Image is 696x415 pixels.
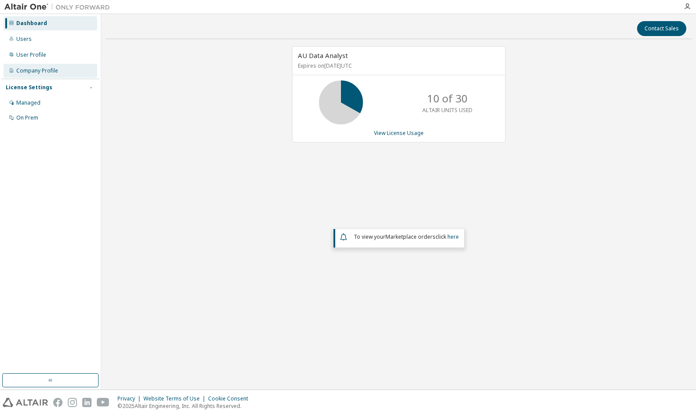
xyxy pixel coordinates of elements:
[354,233,459,240] span: To view your click
[637,21,686,36] button: Contact Sales
[16,51,46,58] div: User Profile
[143,395,208,402] div: Website Terms of Use
[374,129,424,137] a: View License Usage
[97,398,110,407] img: youtube.svg
[208,395,253,402] div: Cookie Consent
[68,398,77,407] img: instagram.svg
[82,398,92,407] img: linkedin.svg
[16,99,40,106] div: Managed
[117,395,143,402] div: Privacy
[447,233,459,240] a: here
[3,398,48,407] img: altair_logo.svg
[298,62,498,69] p: Expires on [DATE] UTC
[6,84,52,91] div: License Settings
[385,233,436,240] em: Marketplace orders
[422,106,473,114] p: ALTAIR UNITS USED
[298,51,348,60] span: AU Data Analyst
[53,398,62,407] img: facebook.svg
[16,36,32,43] div: Users
[427,91,468,106] p: 10 of 30
[4,3,114,11] img: Altair One
[16,67,58,74] div: Company Profile
[117,402,253,410] p: © 2025 Altair Engineering, Inc. All Rights Reserved.
[16,20,47,27] div: Dashboard
[16,114,38,121] div: On Prem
